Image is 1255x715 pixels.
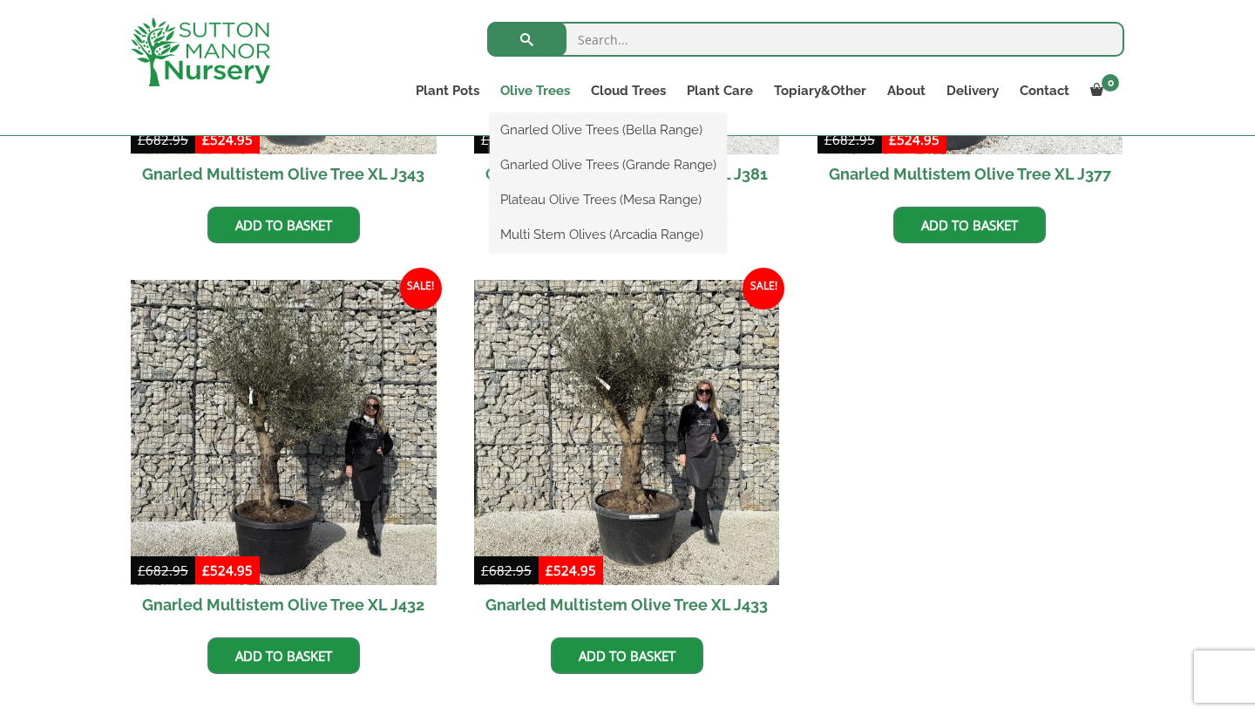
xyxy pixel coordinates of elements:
h2: Gnarled Multistem Olive Tree XL J343 [131,154,437,194]
img: Gnarled Multistem Olive Tree XL J433 [474,280,780,586]
a: Add to basket: “Gnarled Multistem Olive Tree XL J377” [893,207,1046,243]
img: Gnarled Multistem Olive Tree XL J432 [131,280,437,586]
bdi: 682.95 [481,131,532,148]
span: 0 [1102,74,1119,92]
span: £ [481,131,489,148]
a: Add to basket: “Gnarled Multistem Olive Tree XL J433” [551,637,703,674]
span: £ [138,562,146,579]
a: Gnarled Olive Trees (Grande Range) [490,152,727,178]
a: Sale! Gnarled Multistem Olive Tree XL J433 [474,280,780,625]
a: 0 [1080,78,1124,103]
bdi: 524.95 [202,131,253,148]
a: Plant Care [676,78,763,103]
a: Plateau Olive Trees (Mesa Range) [490,187,727,213]
a: Olive Trees [490,78,580,103]
span: £ [889,131,897,148]
a: Sale! Gnarled Multistem Olive Tree XL J432 [131,280,437,625]
span: £ [202,131,210,148]
h2: Gnarled Multistem Olive Tree XL J433 [474,585,780,624]
bdi: 524.95 [546,562,596,579]
bdi: 682.95 [481,562,532,579]
span: £ [824,131,832,148]
bdi: 524.95 [889,131,940,148]
bdi: 682.95 [824,131,875,148]
img: logo [131,17,270,86]
a: Cloud Trees [580,78,676,103]
h2: Gnarled Multistem Olive Tree XL J377 [817,154,1123,194]
a: Add to basket: “Gnarled Multistem Olive Tree XL J432” [207,637,360,674]
a: Contact [1009,78,1080,103]
a: Topiary&Other [763,78,877,103]
h2: Gnarled Multistem Olive Tree XL J432 [131,585,437,624]
span: £ [138,131,146,148]
a: Gnarled Olive Trees (Bella Range) [490,117,727,143]
a: Plant Pots [405,78,490,103]
h2: Gnarled Multistem Olive Tree XL J381 [474,154,780,194]
span: £ [202,562,210,579]
a: Add to basket: “Gnarled Multistem Olive Tree XL J343” [207,207,360,243]
span: Sale! [400,268,442,310]
input: Search... [487,22,1124,57]
a: Multi Stem Olives (Arcadia Range) [490,221,727,248]
span: £ [546,562,553,579]
span: £ [481,562,489,579]
a: Delivery [936,78,1009,103]
span: Sale! [743,268,784,310]
bdi: 682.95 [138,131,188,148]
bdi: 524.95 [202,562,253,579]
bdi: 682.95 [138,562,188,579]
a: About [877,78,936,103]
